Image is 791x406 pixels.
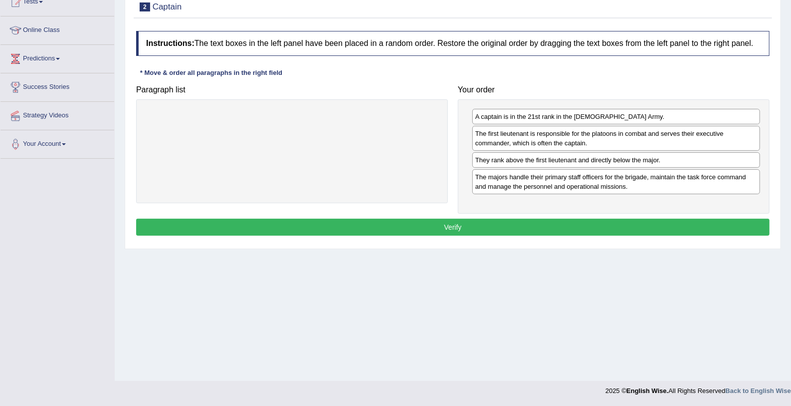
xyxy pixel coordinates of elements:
span: 2 [140,2,150,11]
a: Online Class [0,16,114,41]
div: * Move & order all paragraphs in the right field [136,68,286,78]
div: They rank above the first lieutenant and directly below the major. [472,152,760,168]
a: Back to English Wise [726,387,791,395]
div: The first lieutenant is responsible for the platoons in combat and serves their executive command... [472,126,760,151]
a: Predictions [0,45,114,70]
div: A captain is in the 21st rank in the [DEMOGRAPHIC_DATA] Army. [472,109,760,124]
a: Strategy Videos [0,102,114,127]
div: 2025 © All Rights Reserved [605,381,791,396]
a: Your Account [0,130,114,155]
h4: Paragraph list [136,85,448,94]
button: Verify [136,219,770,236]
a: Success Stories [0,73,114,98]
h4: Your order [458,85,770,94]
strong: English Wise. [626,387,668,395]
b: Instructions: [146,39,195,47]
h4: The text boxes in the left panel have been placed in a random order. Restore the original order b... [136,31,770,56]
div: The majors handle their primary staff officers for the brigade, maintain the task force command a... [472,169,760,194]
small: Captain [153,2,182,11]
